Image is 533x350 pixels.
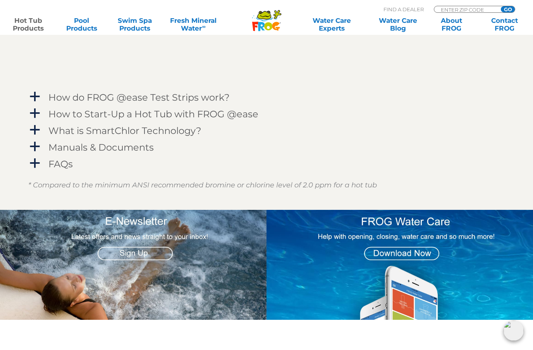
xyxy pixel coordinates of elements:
img: openIcon [504,321,524,341]
span: a [29,158,41,169]
input: GO [501,6,515,12]
h4: How do FROG @ease Test Strips work? [48,92,230,103]
span: a [29,91,41,103]
span: a [29,124,41,136]
a: Water CareExperts [298,17,366,32]
a: a FAQs [28,157,505,171]
h4: How to Start-Up a Hot Tub with FROG @ease [48,109,258,119]
a: Hot TubProducts [8,17,49,32]
span: a [29,108,41,119]
a: Water CareBlog [377,17,419,32]
a: a Manuals & Documents [28,140,505,154]
input: Zip Code Form [440,6,492,13]
img: App Graphic [266,210,533,320]
h4: FAQs [48,159,73,169]
h4: Manuals & Documents [48,142,154,153]
a: a What is SmartChlor Technology? [28,124,505,138]
a: Swim SpaProducts [114,17,156,32]
a: a How to Start-Up a Hot Tub with FROG @ease [28,107,505,121]
a: AboutFROG [431,17,472,32]
h4: What is SmartChlor Technology? [48,125,201,136]
a: Fresh MineralWater∞ [167,17,219,32]
p: Find A Dealer [383,6,424,13]
em: * Compared to the minimum ANSI recommended bromine or chlorine level of 2.0 ppm for a hot tub [28,181,377,189]
sup: ∞ [202,24,205,29]
a: PoolProducts [61,17,102,32]
a: a How do FROG @ease Test Strips work? [28,90,505,105]
span: a [29,141,41,153]
a: ContactFROG [484,17,525,32]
